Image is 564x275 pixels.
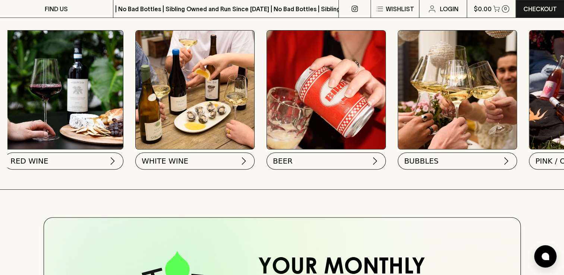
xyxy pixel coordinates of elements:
[10,156,48,166] span: RED WINE
[502,157,511,165] img: chevron-right.svg
[135,152,255,170] button: WHITE WINE
[142,156,188,166] span: WHITE WINE
[386,4,414,13] p: Wishlist
[439,4,458,13] p: Login
[371,157,379,165] img: chevron-right.svg
[504,7,507,11] p: 0
[398,31,517,149] img: 2022_Festive_Campaign_INSTA-16 1
[136,31,254,149] img: optimise
[267,31,385,149] img: BIRRA_GOOD-TIMES_INSTA-2 1/optimise?auth=Mjk3MjY0ODMzMw__
[267,152,386,170] button: BEER
[239,157,248,165] img: chevron-right.svg
[45,4,68,13] p: FIND US
[474,4,492,13] p: $0.00
[398,152,517,170] button: BUBBLES
[523,4,557,13] p: Checkout
[542,253,549,260] img: bubble-icon
[273,156,293,166] span: BEER
[404,156,438,166] span: BUBBLES
[108,157,117,165] img: chevron-right.svg
[4,31,123,149] img: Red Wine Tasting
[4,152,123,170] button: RED WINE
